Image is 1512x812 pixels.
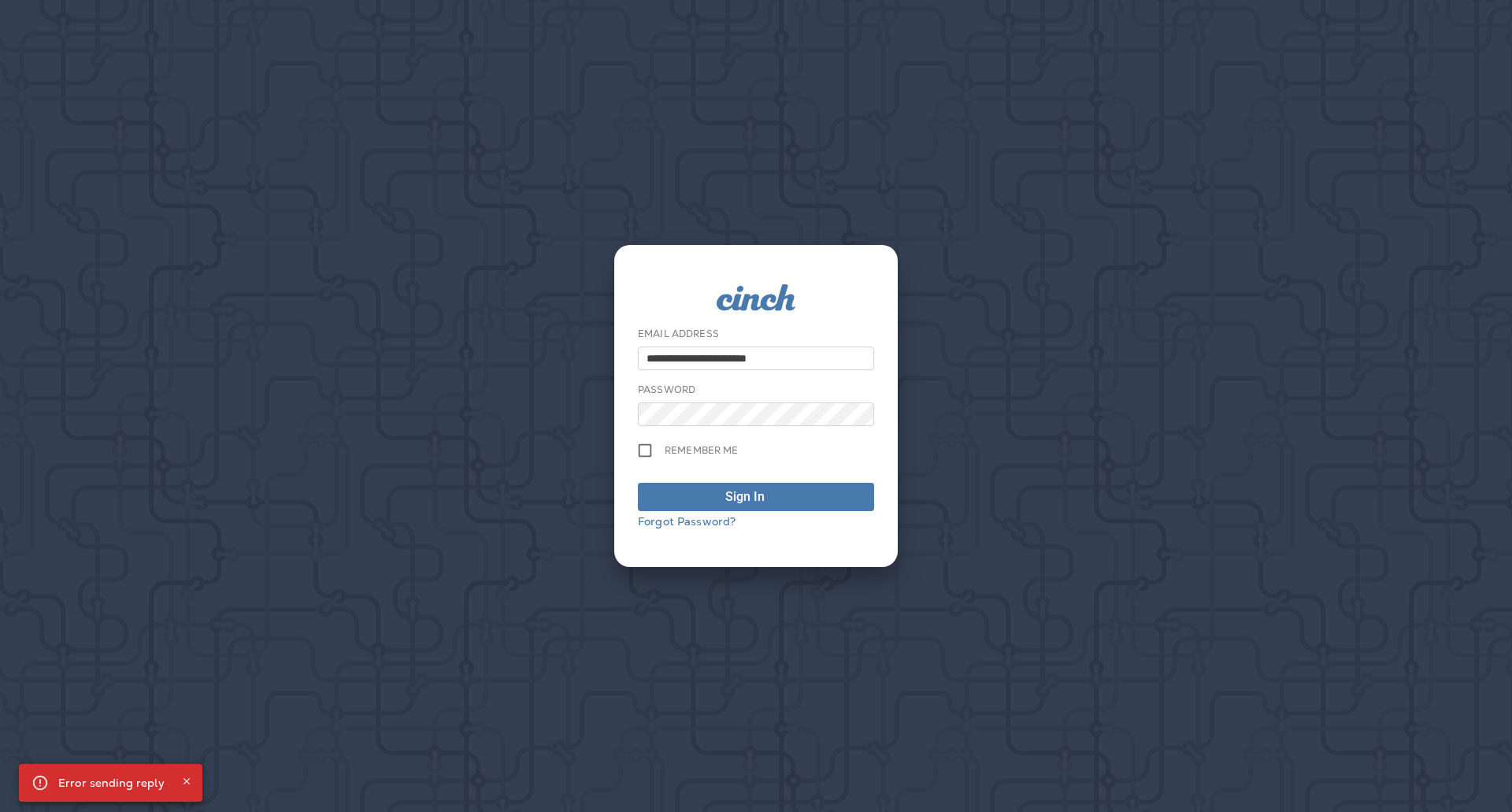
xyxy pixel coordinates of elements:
a: Forgot Password? [638,514,736,528]
div: Error sending reply [58,769,165,797]
span: Remember me [665,444,739,457]
label: Email Address [638,328,719,340]
button: Close [177,772,196,791]
button: Sign In [638,483,874,511]
label: Password [638,384,695,396]
div: Sign In [725,488,765,506]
